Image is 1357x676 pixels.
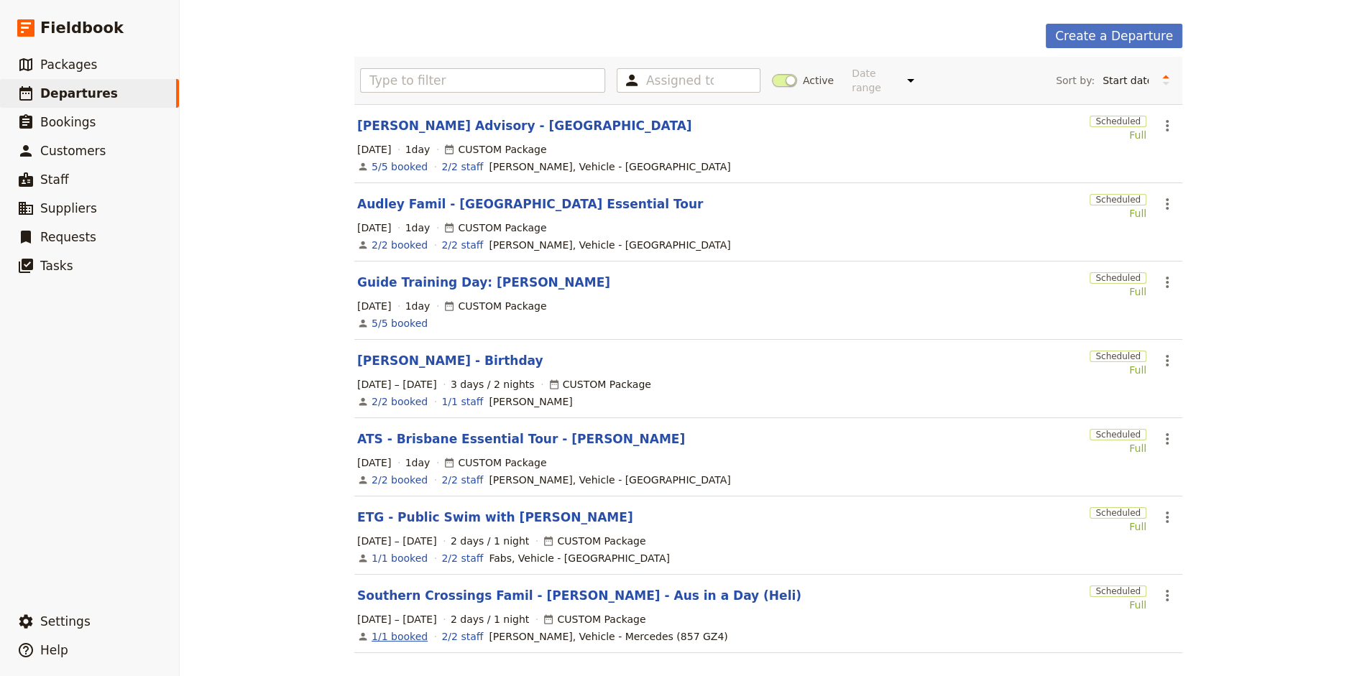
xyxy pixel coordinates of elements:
button: Actions [1155,192,1179,216]
span: [DATE] [357,455,391,470]
span: Customers [40,144,106,158]
div: Full [1090,598,1146,612]
span: Todd Bolton, Vehicle - Hertz Gold Coast Airport [489,159,730,174]
a: View the bookings for this departure [372,238,428,252]
div: CUSTOM Package [443,299,546,313]
span: 1 day [405,455,431,470]
span: Scheduled [1090,351,1146,362]
a: Guide Training Day: [PERSON_NAME] [357,274,610,291]
a: 1/1 staff [441,394,483,409]
span: Scheduled [1090,507,1146,519]
a: ATS - Brisbane Essential Tour - [PERSON_NAME] [357,430,685,448]
span: [DATE] [357,299,391,313]
a: View the bookings for this departure [372,551,428,565]
span: 1 day [405,221,431,235]
button: Actions [1155,348,1179,373]
div: CUSTOM Package [443,221,546,235]
span: Sort by: [1056,73,1095,88]
span: [DATE] [357,221,391,235]
span: Nicole Gruver [489,394,572,409]
button: Change sort direction [1155,70,1177,91]
button: Actions [1155,505,1179,529]
a: Create a Departure [1046,24,1182,48]
button: Actions [1155,583,1179,608]
a: Audley Famil - [GEOGRAPHIC_DATA] Essential Tour [357,195,703,213]
span: Fieldbook [40,17,124,39]
div: Full [1090,363,1146,377]
a: View the bookings for this departure [372,473,428,487]
button: Actions [1155,114,1179,138]
span: Staff [40,172,69,187]
span: Settings [40,614,91,629]
a: 2/2 staff [441,551,483,565]
span: [DATE] [357,142,391,157]
span: Packages [40,57,97,72]
span: 2 days / 1 night [451,612,529,626]
span: 1 day [405,142,431,157]
div: Full [1090,128,1146,142]
div: Full [1090,441,1146,455]
a: View the bookings for this departure [372,394,428,409]
span: 2 days / 1 night [451,534,529,548]
span: Tasks [40,259,73,273]
select: Sort by: [1096,70,1155,91]
span: Suppliers [40,201,97,216]
span: Oscar Kennedy Smith, Vehicle - Hertz Brisbane Airport [489,473,730,487]
span: Departures [40,86,118,101]
a: ETG - Public Swim with [PERSON_NAME] [357,509,633,526]
button: Actions [1155,270,1179,295]
span: [DATE] – [DATE] [357,534,437,548]
a: [PERSON_NAME] - Birthday [357,352,543,369]
div: Full [1090,519,1146,534]
a: 2/2 staff [441,238,483,252]
span: Bookings [40,115,96,129]
div: CUSTOM Package [543,612,645,626]
div: CUSTOM Package [443,142,546,157]
input: Assigned to [646,72,714,89]
div: CUSTOM Package [443,455,546,470]
a: Southern Crossings Famil - [PERSON_NAME] - Aus in a Day (Heli) [357,587,801,604]
span: Help [40,643,68,657]
span: Scheduled [1090,116,1146,127]
span: Drew Campbell, Vehicle - Mercedes (857 GZ4) [489,629,727,644]
div: CUSTOM Package [548,377,651,392]
span: Active [803,73,834,88]
div: Full [1090,206,1146,221]
span: [DATE] – [DATE] [357,612,437,626]
span: Scheduled [1090,585,1146,597]
a: View the bookings for this departure [372,159,428,174]
span: Scheduled [1090,194,1146,205]
span: 1 day [405,299,431,313]
a: [PERSON_NAME] Advisory - [GEOGRAPHIC_DATA] [357,117,691,134]
div: CUSTOM Package [543,534,645,548]
span: Nicole Gruver, Vehicle - Hertz Brisbane Airport [489,238,730,252]
a: 2/2 staff [441,473,483,487]
a: View the bookings for this departure [372,316,428,330]
div: Full [1090,284,1146,299]
a: 2/2 staff [441,159,483,174]
span: Scheduled [1090,272,1146,284]
span: Scheduled [1090,429,1146,440]
button: Actions [1155,427,1179,451]
span: Requests [40,230,96,244]
a: View the bookings for this departure [372,629,428,644]
input: Type to filter [360,68,605,93]
span: Fabs, Vehicle - Hertz Gold Coast Airport [489,551,670,565]
a: 2/2 staff [441,629,483,644]
span: [DATE] – [DATE] [357,377,437,392]
span: 3 days / 2 nights [451,377,535,392]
